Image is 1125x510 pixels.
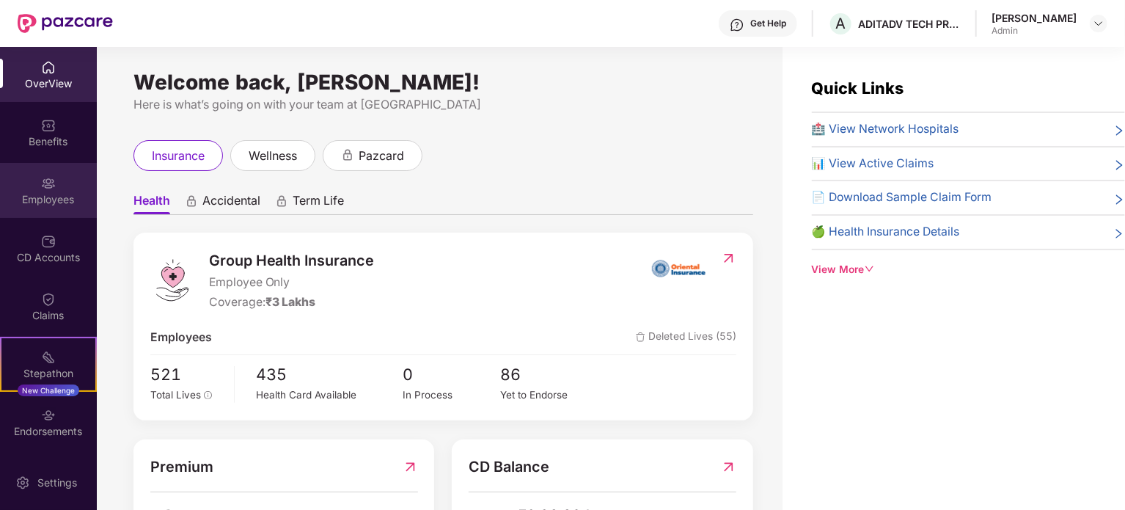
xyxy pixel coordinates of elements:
[636,332,645,342] img: deleteIcon
[1113,192,1125,207] span: right
[1113,123,1125,139] span: right
[257,363,403,387] span: 435
[209,274,375,292] span: Employee Only
[41,408,56,423] img: svg+xml;base64,PHN2ZyBpZD0iRW5kb3JzZW1lbnRzIiB4bWxucz0iaHR0cDovL3d3dy53My5vcmcvMjAwMC9zdmciIHdpZH...
[750,18,786,29] div: Get Help
[359,147,404,165] span: pazcard
[204,391,213,400] span: info-circle
[41,350,56,365] img: svg+xml;base64,PHN2ZyB4bWxucz0iaHR0cDovL3d3dy53My5vcmcvMjAwMC9zdmciIHdpZHRoPSIyMSIgaGVpZ2h0PSIyMC...
[150,258,194,302] img: logo
[15,476,30,490] img: svg+xml;base64,PHN2ZyBpZD0iU2V0dGluZy0yMHgyMCIgeG1sbnM9Imh0dHA6Ly93d3cudzMub3JnLzIwMDAvc3ZnIiB3aW...
[209,249,375,272] span: Group Health Insurance
[41,60,56,75] img: svg+xml;base64,PHN2ZyBpZD0iSG9tZSIgeG1sbnM9Imh0dHA6Ly93d3cudzMub3JnLzIwMDAvc3ZnIiB3aWR0aD0iMjAiIG...
[501,387,598,403] div: Yet to Endorse
[858,17,961,31] div: ADITADV TECH PRIVATE LIMITED
[1093,18,1104,29] img: svg+xml;base64,PHN2ZyBpZD0iRHJvcGRvd24tMzJ4MzIiIHhtbG5zPSJodHRwOi8vd3d3LnczLm9yZy8yMDAwL3N2ZyIgd2...
[293,193,344,214] span: Term Life
[403,363,500,387] span: 0
[18,385,79,396] div: New Challenge
[730,18,744,32] img: svg+xml;base64,PHN2ZyBpZD0iSGVscC0zMngzMiIgeG1sbnM9Imh0dHA6Ly93d3cudzMub3JnLzIwMDAvc3ZnIiB3aWR0aD...
[651,249,706,286] img: insurerIcon
[150,363,224,387] span: 521
[721,456,736,478] img: RedirectIcon
[1,366,95,381] div: Stepathon
[152,147,205,165] span: insurance
[812,120,959,139] span: 🏥 View Network Hospitals
[992,25,1077,37] div: Admin
[812,223,960,241] span: 🍏 Health Insurance Details
[18,14,113,33] img: New Pazcare Logo
[865,264,875,274] span: down
[150,456,213,478] span: Premium
[41,118,56,133] img: svg+xml;base64,PHN2ZyBpZD0iQmVuZWZpdHMiIHhtbG5zPSJodHRwOi8vd3d3LnczLm9yZy8yMDAwL3N2ZyIgd2lkdGg9Ij...
[133,76,753,88] div: Welcome back, [PERSON_NAME]!
[1113,226,1125,241] span: right
[209,294,375,312] div: Coverage:
[1113,158,1125,173] span: right
[150,389,201,401] span: Total Lives
[721,251,736,266] img: RedirectIcon
[812,262,1125,278] div: View More
[257,387,403,403] div: Health Card Available
[202,193,260,214] span: Accidental
[341,148,354,161] div: animation
[636,329,736,347] span: Deleted Lives (55)
[501,363,598,387] span: 86
[992,11,1077,25] div: [PERSON_NAME]
[265,295,316,309] span: ₹3 Lakhs
[403,387,500,403] div: In Process
[41,292,56,307] img: svg+xml;base64,PHN2ZyBpZD0iQ2xhaW0iIHhtbG5zPSJodHRwOi8vd3d3LnczLm9yZy8yMDAwL3N2ZyIgd2lkdGg9IjIwIi...
[33,476,81,490] div: Settings
[403,456,418,478] img: RedirectIcon
[836,15,846,32] span: A
[185,194,198,208] div: animation
[812,79,904,98] span: Quick Links
[41,234,56,249] img: svg+xml;base64,PHN2ZyBpZD0iQ0RfQWNjb3VudHMiIGRhdGEtbmFtZT0iQ0QgQWNjb3VudHMiIHhtbG5zPSJodHRwOi8vd3...
[812,155,934,173] span: 📊 View Active Claims
[150,329,212,347] span: Employees
[133,193,170,214] span: Health
[812,189,992,207] span: 📄 Download Sample Claim Form
[275,194,288,208] div: animation
[41,176,56,191] img: svg+xml;base64,PHN2ZyBpZD0iRW1wbG95ZWVzIiB4bWxucz0iaHR0cDovL3d3dy53My5vcmcvMjAwMC9zdmciIHdpZHRoPS...
[469,456,549,478] span: CD Balance
[249,147,297,165] span: wellness
[133,95,753,114] div: Here is what’s going on with your team at [GEOGRAPHIC_DATA]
